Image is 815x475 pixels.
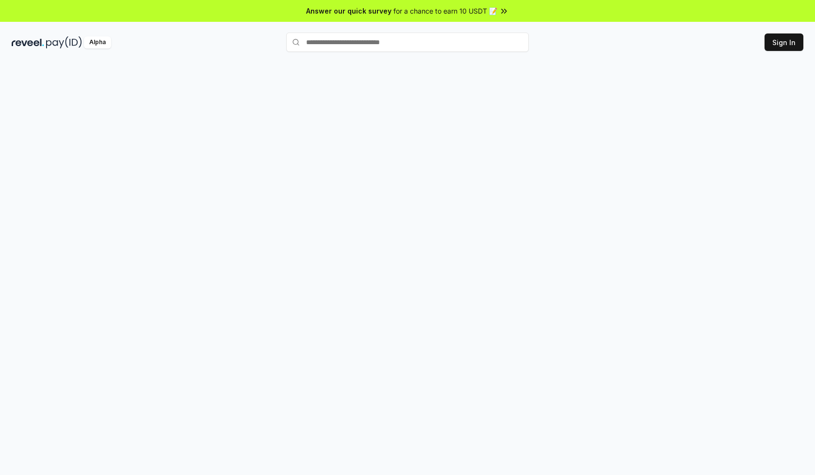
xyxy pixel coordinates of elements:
[84,36,111,49] div: Alpha
[306,6,391,16] span: Answer our quick survey
[765,33,803,51] button: Sign In
[393,6,497,16] span: for a chance to earn 10 USDT 📝
[12,36,44,49] img: reveel_dark
[46,36,82,49] img: pay_id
